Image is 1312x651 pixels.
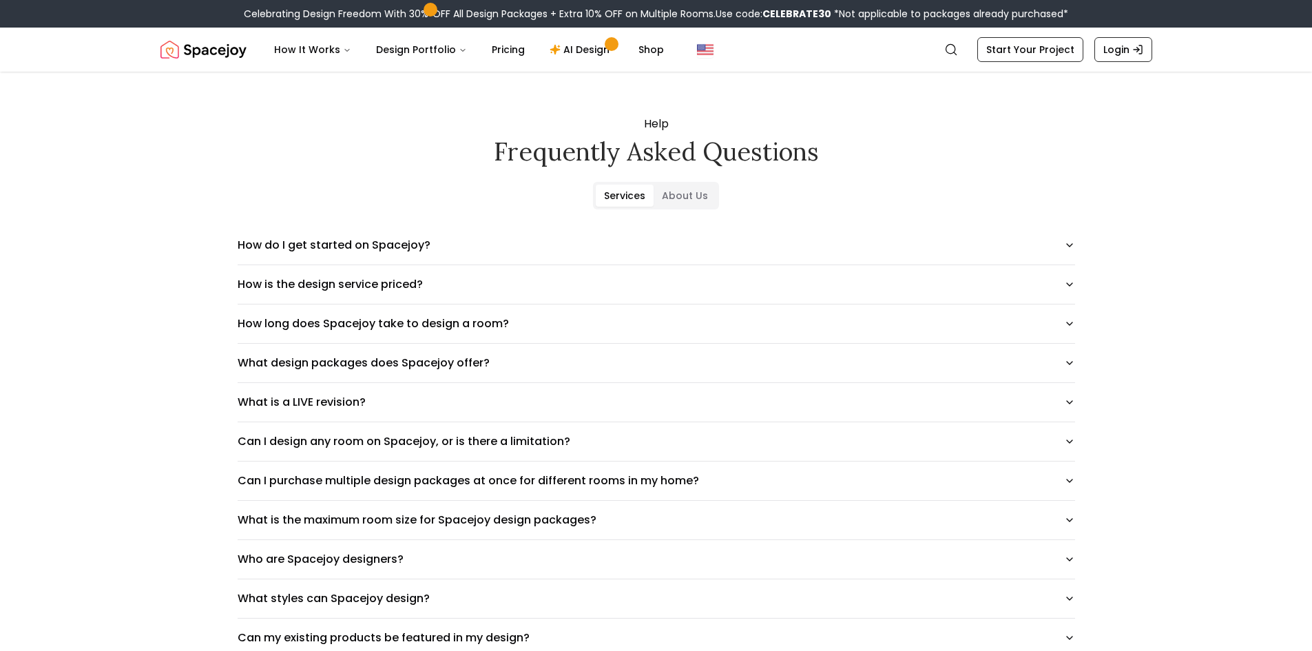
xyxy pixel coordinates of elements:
a: Shop [627,36,675,63]
button: What is a LIVE revision? [238,383,1075,422]
span: Use code: [716,7,831,21]
button: Services [596,185,654,207]
button: How long does Spacejoy take to design a room? [238,304,1075,343]
a: Login [1094,37,1152,62]
nav: Global [160,28,1152,72]
nav: Main [263,36,675,63]
a: Start Your Project [977,37,1083,62]
h2: Frequently asked questions [171,138,1141,165]
button: How is the design service priced? [238,265,1075,304]
button: Who are Spacejoy designers? [238,540,1075,579]
button: What design packages does Spacejoy offer? [238,344,1075,382]
a: AI Design [539,36,625,63]
a: Spacejoy [160,36,247,63]
button: About Us [654,185,716,207]
span: *Not applicable to packages already purchased* [831,7,1068,21]
button: Can I design any room on Spacejoy, or is there a limitation? [238,422,1075,461]
button: What styles can Spacejoy design? [238,579,1075,618]
img: United States [697,41,714,58]
button: What is the maximum room size for Spacejoy design packages? [238,501,1075,539]
div: Celebrating Design Freedom With 30% OFF All Design Packages + Extra 10% OFF on Multiple Rooms. [244,7,1068,21]
button: How do I get started on Spacejoy? [238,226,1075,265]
a: Pricing [481,36,536,63]
b: CELEBRATE30 [762,7,831,21]
div: Help [171,116,1141,165]
img: Spacejoy Logo [160,36,247,63]
button: How It Works [263,36,362,63]
button: Design Portfolio [365,36,478,63]
button: Can I purchase multiple design packages at once for different rooms in my home? [238,462,1075,500]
